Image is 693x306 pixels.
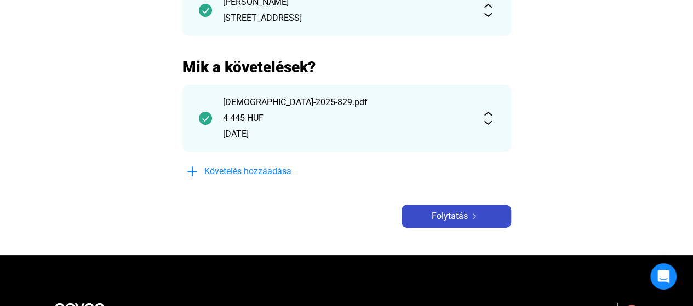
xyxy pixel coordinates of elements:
div: 4 445 HUF [223,112,471,125]
img: checkmark-darker-green-circle [199,4,212,17]
img: plus-blue [186,165,199,178]
img: expand [482,4,495,17]
h2: Mik a követelések? [182,57,511,77]
span: Követelés hozzáadása [204,165,291,178]
div: Open Intercom Messenger [650,263,677,290]
button: plus-blueKövetelés hozzáadása [182,160,347,183]
div: [DATE] [223,128,471,141]
button: Folytatásarrow-right-white [402,205,511,228]
img: checkmark-darker-green-circle [199,112,212,125]
div: [DEMOGRAPHIC_DATA]-2025-829.pdf [223,96,471,109]
img: expand [482,112,495,125]
img: arrow-right-white [468,213,481,219]
span: Folytatás [432,210,468,223]
div: [STREET_ADDRESS] [223,11,471,25]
